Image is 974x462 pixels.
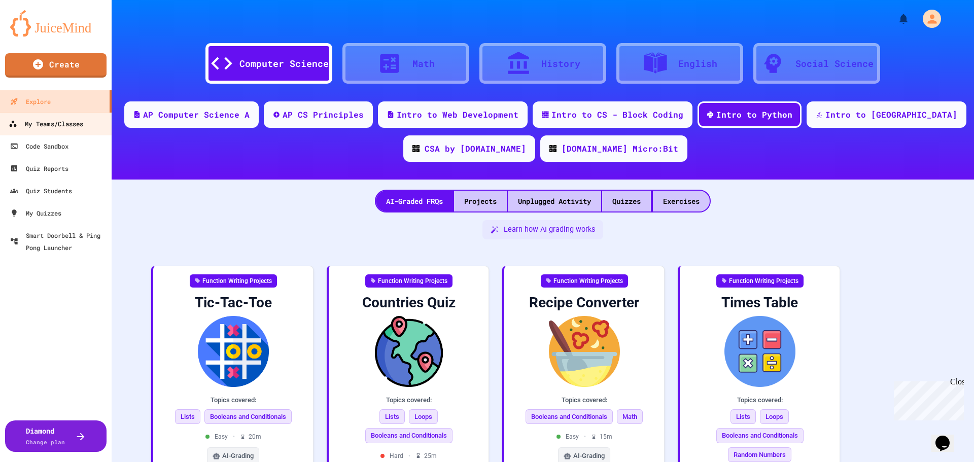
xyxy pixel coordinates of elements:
[716,109,792,121] div: Intro to Python
[5,420,107,452] button: DiamondChange plan
[10,140,68,152] div: Code Sandbox
[365,274,453,288] div: Function Writing Projects
[508,191,601,211] div: Unplugged Activity
[425,143,526,155] div: CSA by [DOMAIN_NAME]
[556,432,612,441] div: Easy 15 m
[602,191,651,211] div: Quizzes
[161,316,305,387] img: Tic-Tac-Toe
[376,191,453,211] div: AI-Graded FRQs
[161,395,305,405] div: Topics covered:
[9,118,83,130] div: My Teams/Classes
[10,162,68,174] div: Quiz Reports
[397,109,518,121] div: Intro to Web Development
[409,409,438,424] span: Loops
[512,316,656,387] img: Recipe Converter
[716,428,804,443] span: Booleans and Conditionals
[825,109,957,121] div: Intro to [GEOGRAPHIC_DATA]
[879,10,912,27] div: My Notifications
[365,428,453,443] span: Booleans and Conditionals
[283,109,364,121] div: AP CS Principles
[337,294,480,312] div: Countries Quiz
[10,229,108,254] div: Smart Doorbell & Ping Pong Launcher
[760,409,789,424] span: Loops
[175,409,200,424] span: Lists
[541,57,580,70] div: History
[205,432,261,441] div: Easy 20 m
[380,451,437,460] div: Hard 25 m
[10,207,61,219] div: My Quizzes
[190,274,277,288] div: Function Writing Projects
[239,57,329,70] div: Computer Science
[716,274,804,288] div: Function Writing Projects
[408,451,410,460] span: •
[26,438,65,446] span: Change plan
[688,395,831,405] div: Topics covered:
[233,432,235,441] span: •
[551,109,683,121] div: Intro to CS - Block Coding
[730,409,756,424] span: Lists
[26,425,65,447] div: Diamond
[512,395,656,405] div: Topics covered:
[890,377,964,420] iframe: chat widget
[549,145,556,152] img: CODE_logo_RGB.png
[584,432,586,441] span: •
[688,294,831,312] div: Times Table
[412,145,420,152] img: CODE_logo_RGB.png
[337,395,480,405] div: Topics covered:
[617,409,643,424] span: Math
[337,316,480,387] img: Countries Quiz
[512,294,656,312] div: Recipe Converter
[379,409,405,424] span: Lists
[222,451,254,461] span: AI-Grading
[10,95,51,108] div: Explore
[5,53,107,78] a: Create
[653,191,710,211] div: Exercises
[4,4,70,64] div: Chat with us now!Close
[795,57,874,70] div: Social Science
[143,109,250,121] div: AP Computer Science A
[204,409,292,424] span: Booleans and Conditionals
[504,224,595,235] span: Learn how AI grading works
[10,185,72,197] div: Quiz Students
[562,143,678,155] div: [DOMAIN_NAME] Micro:Bit
[931,421,964,452] iframe: chat widget
[573,451,605,461] span: AI-Grading
[912,7,944,30] div: My Account
[526,409,613,424] span: Booleans and Conditionals
[161,294,305,312] div: Tic-Tac-Toe
[412,57,435,70] div: Math
[688,316,831,387] img: Times Table
[454,191,507,211] div: Projects
[678,57,717,70] div: English
[10,10,101,37] img: logo-orange.svg
[541,274,628,288] div: Function Writing Projects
